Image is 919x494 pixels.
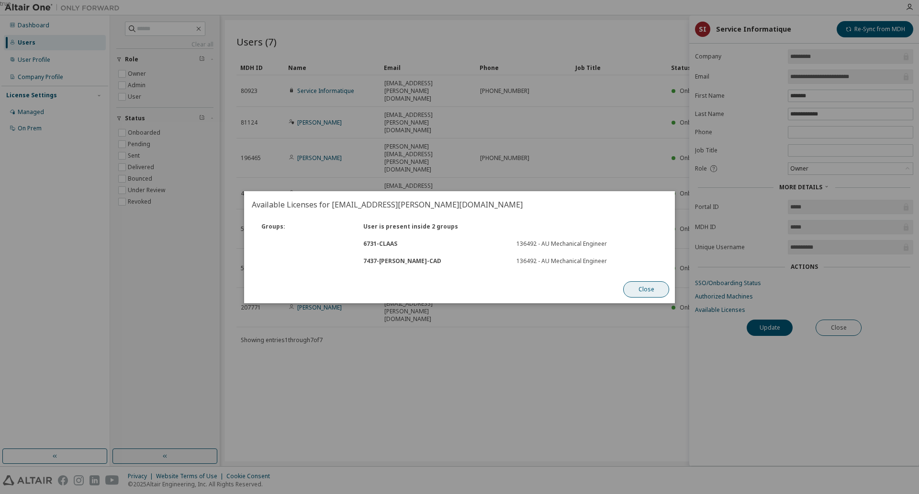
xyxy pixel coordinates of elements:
[244,191,675,218] h2: Available Licenses for [EMAIL_ADDRESS][PERSON_NAME][DOMAIN_NAME]
[516,257,658,265] div: 136492 - AU Mechanical Engineer
[358,240,511,248] div: 6731 - CLAAS
[358,257,511,265] div: 7437 - [PERSON_NAME]-CAD
[256,223,358,230] div: Groups :
[516,240,658,248] div: 136492 - AU Mechanical Engineer
[623,281,669,298] button: Close
[358,223,511,230] div: User is present inside 2 groups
